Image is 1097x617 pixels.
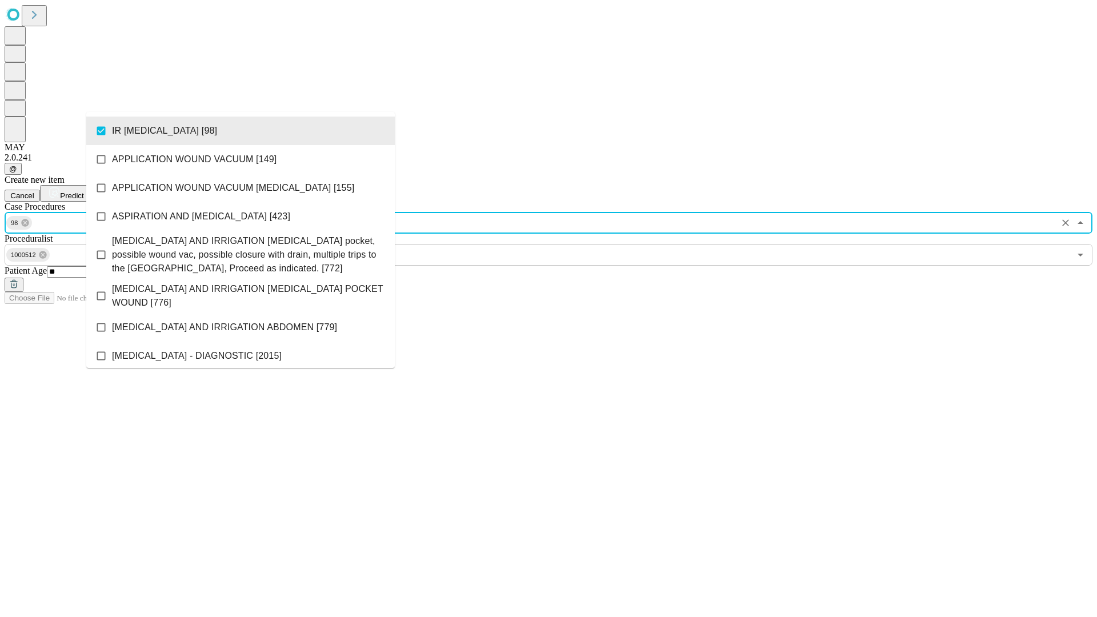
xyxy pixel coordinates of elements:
[5,153,1092,163] div: 2.0.241
[112,153,277,166] span: APPLICATION WOUND VACUUM [149]
[112,320,337,334] span: [MEDICAL_DATA] AND IRRIGATION ABDOMEN [779]
[6,216,32,230] div: 98
[5,163,22,175] button: @
[60,191,83,200] span: Predict
[6,248,50,262] div: 1000512
[40,185,93,202] button: Predict
[5,142,1092,153] div: MAY
[9,165,17,173] span: @
[1072,247,1088,263] button: Open
[112,282,386,310] span: [MEDICAL_DATA] AND IRRIGATION [MEDICAL_DATA] POCKET WOUND [776]
[10,191,34,200] span: Cancel
[5,190,40,202] button: Cancel
[6,249,41,262] span: 1000512
[5,266,47,275] span: Patient Age
[112,210,290,223] span: ASPIRATION AND [MEDICAL_DATA] [423]
[5,202,65,211] span: Scheduled Procedure
[112,349,282,363] span: [MEDICAL_DATA] - DIAGNOSTIC [2015]
[112,234,386,275] span: [MEDICAL_DATA] AND IRRIGATION [MEDICAL_DATA] pocket, possible wound vac, possible closure with dr...
[5,234,53,243] span: Proceduralist
[112,124,217,138] span: IR [MEDICAL_DATA] [98]
[1072,215,1088,231] button: Close
[1058,215,1074,231] button: Clear
[112,181,354,195] span: APPLICATION WOUND VACUUM [MEDICAL_DATA] [155]
[6,217,23,230] span: 98
[5,175,65,185] span: Create new item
